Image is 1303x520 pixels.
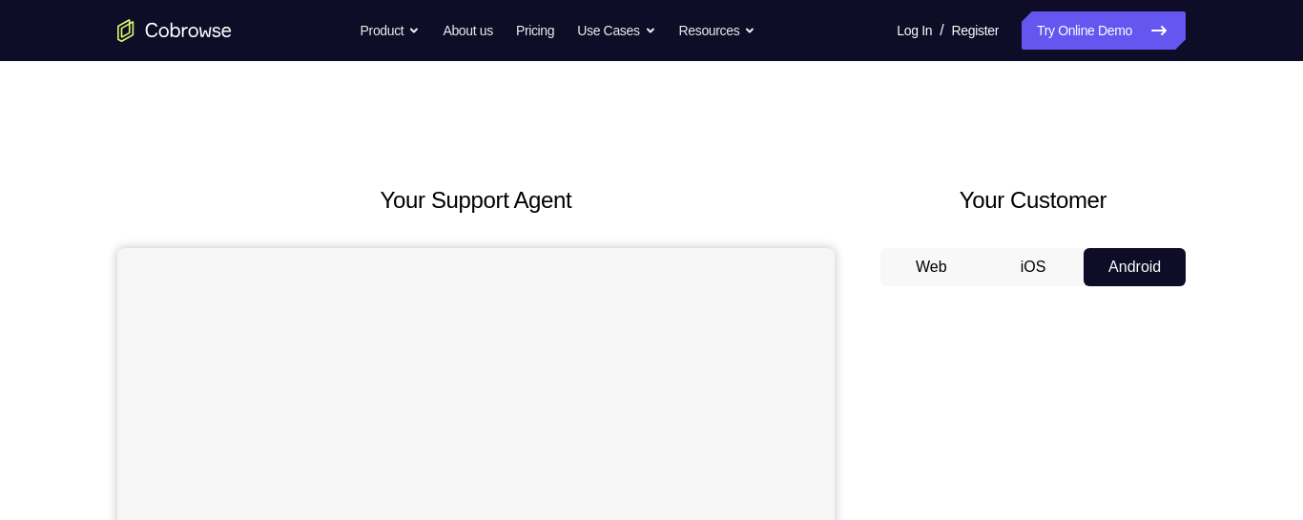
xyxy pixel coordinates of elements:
button: Product [361,11,421,50]
a: About us [443,11,492,50]
a: Try Online Demo [1022,11,1186,50]
button: Android [1084,248,1186,286]
h2: Your Support Agent [117,183,835,218]
button: Resources [679,11,756,50]
a: Register [952,11,999,50]
button: Web [880,248,982,286]
button: Use Cases [577,11,655,50]
a: Log In [897,11,932,50]
button: iOS [982,248,1085,286]
a: Pricing [516,11,554,50]
a: Go to the home page [117,19,232,42]
h2: Your Customer [880,183,1186,218]
span: / [940,19,943,42]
